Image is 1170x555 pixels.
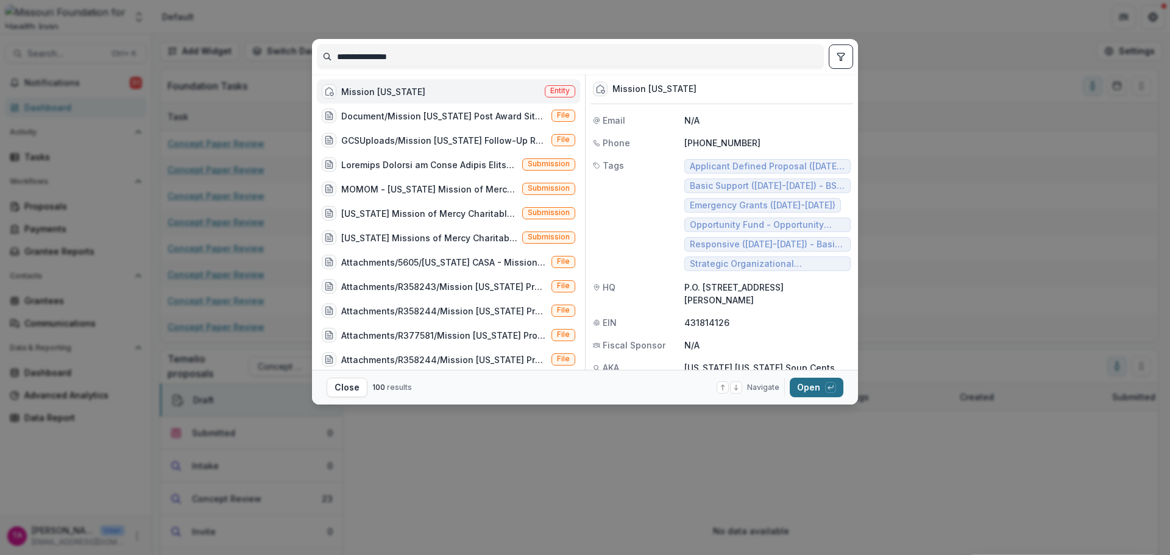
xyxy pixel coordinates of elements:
span: Phone [603,136,630,149]
p: N/A [684,114,851,127]
div: Attachments/R377581/Mission [US_STATE] Project Plan Interim Report [DATE] - reported [DATE].docx [341,329,547,342]
span: Opportunity Fund - Opportunity Fund - Grants/Contracts [690,220,845,230]
p: N/A [684,339,851,352]
span: results [387,383,412,392]
span: Submission [528,184,570,193]
div: Mission [US_STATE] [612,84,697,94]
div: Attachments/R358244/Mission [US_STATE] Project Plan Interim Report [DATE]_VER_1.docx [341,353,547,366]
span: Tags [603,159,624,172]
span: Fiscal Sponsor [603,339,665,352]
div: Document/Mission [US_STATE] Post Award Site Visit Form [DATE].doc [341,110,547,122]
span: Basic Support ([DATE]-[DATE]) - BS Non-profit Orgs [690,181,845,191]
div: MOMOM - [US_STATE] Mission of Mercy (2-day free dental clinic for those who cannot afford care or... [341,183,517,196]
span: Submission [528,233,570,241]
p: 431814126 [684,316,851,329]
span: File [557,330,570,339]
button: Open [790,378,843,397]
span: HQ [603,281,615,294]
span: Email [603,114,625,127]
p: [US_STATE] [US_STATE] Soup Cents Inc.. Lincoln University Cooperative Extension, [PERSON_NAME] [684,361,851,400]
div: Loremips Dolorsi am Conse Adipis Elitse (DOEIU tempor in u 879 labor etdolo magnaa enim adminimve... [341,158,517,171]
span: Submission [528,208,570,217]
div: GCSUploads/Mission [US_STATE] Follow-Up Responses.msg [341,134,547,147]
span: Entity [550,87,570,95]
div: Mission [US_STATE] [341,85,425,98]
span: Strategic Organizational Development ([DATE]-[DATE]) - SOD Grants [690,259,845,269]
span: Emergency Grants ([DATE]-[DATE]) [690,200,835,211]
span: File [557,135,570,144]
button: toggle filters [829,44,853,69]
span: File [557,355,570,363]
span: File [557,281,570,290]
p: [PHONE_NUMBER] [684,136,851,149]
div: Attachments/5605/[US_STATE] CASA - Mission, Vision, Values.pdf [341,256,547,269]
span: File [557,111,570,119]
span: Applicant Defined Proposal ([DATE]-[DATE]) - Services Improvement [690,161,845,172]
button: Close [327,378,367,397]
span: 100 [372,383,385,392]
span: Submission [528,160,570,168]
span: Navigate [747,382,779,393]
div: Attachments/R358244/Mission [US_STATE] Project Plan Interim Report [DATE].docx [341,305,547,317]
div: Attachments/R358243/Mission [US_STATE] Project Plan Interim Report [DATE].docx [341,280,547,293]
div: [US_STATE] Missions of Mercy Charitable Dental Clinic [341,232,517,244]
p: P.O. [STREET_ADDRESS][PERSON_NAME] [684,281,851,306]
span: File [557,306,570,314]
span: Responsive ([DATE]-[DATE]) - Basic Support (2013) [690,239,845,250]
span: EIN [603,316,617,329]
div: [US_STATE] Mission of Mercy Charitable Dental Clinic (The proposal will define what MOMOM is, the... [341,207,517,220]
span: AKA [603,361,619,374]
span: File [557,257,570,266]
